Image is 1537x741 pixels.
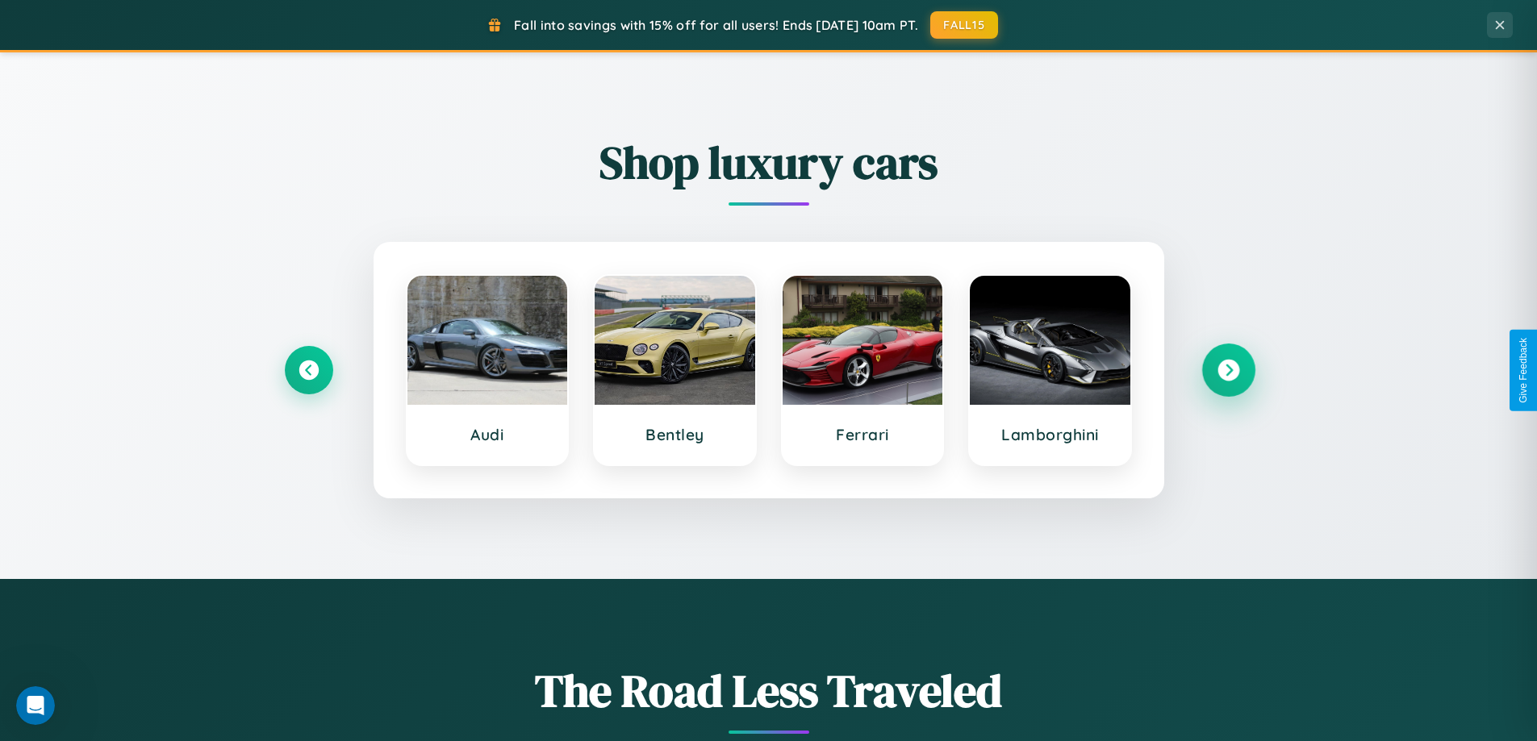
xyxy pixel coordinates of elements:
[1518,338,1529,403] div: Give Feedback
[930,11,998,39] button: FALL15
[424,425,552,444] h3: Audi
[799,425,927,444] h3: Ferrari
[986,425,1114,444] h3: Lamborghini
[514,17,918,33] span: Fall into savings with 15% off for all users! Ends [DATE] 10am PT.
[285,660,1253,722] h1: The Road Less Traveled
[611,425,739,444] h3: Bentley
[16,686,55,725] iframe: Intercom live chat
[285,131,1253,194] h2: Shop luxury cars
